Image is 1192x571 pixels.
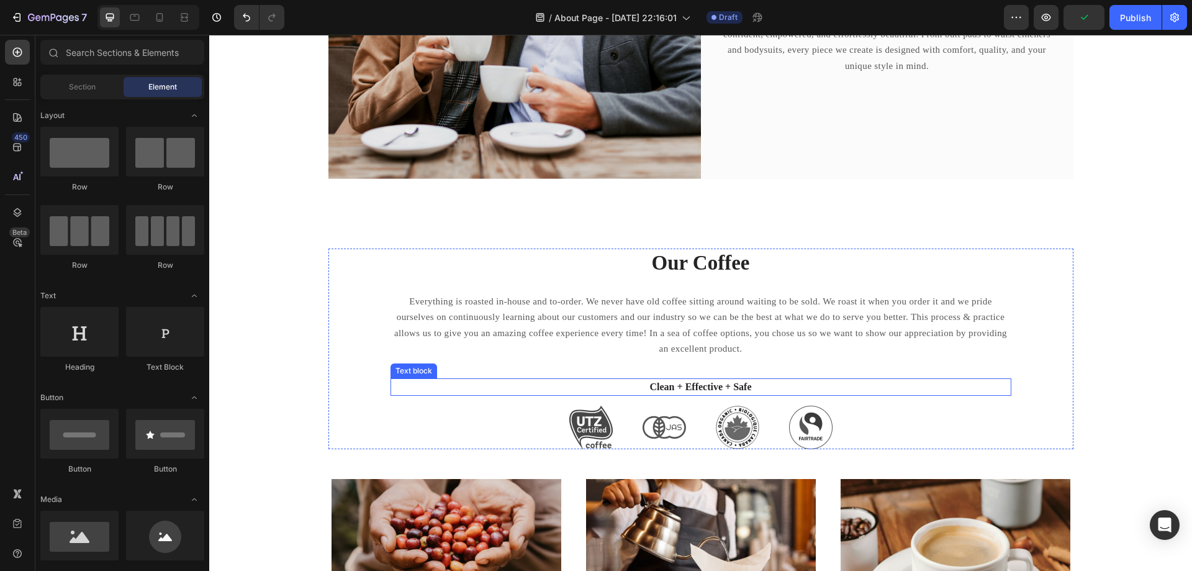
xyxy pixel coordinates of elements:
p: Our Coffee [183,215,801,242]
span: Button [40,392,63,403]
span: Toggle open [184,106,204,126]
img: Alt Image [580,371,623,414]
span: Toggle open [184,286,204,306]
p: 7 [81,10,87,25]
div: Row [126,260,204,271]
div: Row [40,181,119,193]
input: Search Sections & Elements [40,40,204,65]
span: Media [40,494,62,505]
span: Element [148,81,177,93]
div: Open Intercom Messenger [1150,510,1180,540]
div: Row [40,260,119,271]
div: Text block [184,331,225,342]
div: Publish [1120,11,1151,24]
span: Toggle open [184,490,204,509]
span: Draft [719,12,738,23]
span: About Page - [DATE] 22:16:01 [554,11,677,24]
p: Everything is roasted in-house and to-order. We never have old coffee sitting around waiting to b... [183,259,801,322]
div: Text Block [126,362,204,373]
div: Beta [9,227,30,237]
div: Heading [40,362,119,373]
iframe: Design area [209,35,1192,571]
div: 450 [12,132,30,142]
span: / [549,11,552,24]
div: Button [126,464,204,475]
span: Toggle open [184,388,204,408]
div: Row [126,181,204,193]
p: Clean + Effective + Safe [183,345,801,360]
span: Section [69,81,96,93]
span: Layout [40,110,65,121]
img: Alt Image [360,371,404,414]
div: Button [40,464,119,475]
button: Publish [1109,5,1162,30]
img: Alt Image [507,371,550,414]
button: 7 [5,5,93,30]
span: Text [40,290,56,301]
img: Alt Image [433,371,477,414]
div: Undo/Redo [234,5,284,30]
